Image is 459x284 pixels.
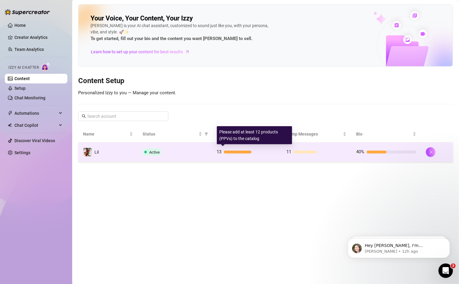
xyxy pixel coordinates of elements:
span: Name [83,131,128,137]
h2: Your Voice, Your Content, Your Izzy [91,14,193,23]
a: Creator Analytics [14,33,63,42]
a: Content [14,76,30,81]
th: Status [138,126,212,142]
span: Active [149,150,160,154]
img: AI Chatter [41,62,51,71]
a: Learn how to set up your content for best results [91,47,194,57]
span: Learn how to set up your content for best results [91,48,183,55]
span: search [82,114,86,118]
img: logo-BBDzfeDw.svg [5,9,50,15]
th: Bio [351,126,421,142]
div: Please add at least 12 products (PPVs) to the catalog [217,126,292,144]
strong: To get started, fill out your bio and the content you want [PERSON_NAME] to sell. [91,36,252,41]
img: Chat Copilot [8,123,12,127]
span: Bio [356,131,411,137]
span: 13 [217,149,221,154]
input: Search account [87,113,160,120]
span: 3 [451,264,456,268]
th: Products [212,126,282,142]
span: filter [205,132,208,136]
h3: Content Setup [78,76,453,86]
span: Izzy AI Chatter [8,65,39,70]
span: Lil [94,150,99,154]
img: ai-chatter-content-library-cLFOSyPT.png [359,5,453,66]
span: 11 [286,149,291,154]
a: Chat Monitoring [14,95,45,100]
span: filter [203,130,209,139]
a: Team Analytics [14,47,44,52]
span: Automations [14,108,57,118]
div: [PERSON_NAME] is your AI chat assistant, customized to sound just like you, with your persona, vi... [91,23,271,42]
span: right [429,150,433,154]
span: Chat Copilot [14,120,57,130]
iframe: Intercom notifications message [339,226,459,268]
a: Home [14,23,26,28]
a: Settings [14,150,30,155]
th: Bump Messages [282,126,351,142]
span: thunderbolt [8,111,13,116]
img: Lil [83,148,92,156]
iframe: Intercom live chat [439,264,453,278]
span: Personalized Izzy to you — Manage your content. [78,90,176,95]
span: arrow-right [184,49,190,55]
span: Status [143,131,198,137]
span: Bump Messages [286,131,342,137]
th: Name [78,126,138,142]
button: right [426,147,436,157]
a: Setup [14,86,26,91]
a: Discover Viral Videos [14,138,55,143]
span: 40% [356,149,364,154]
